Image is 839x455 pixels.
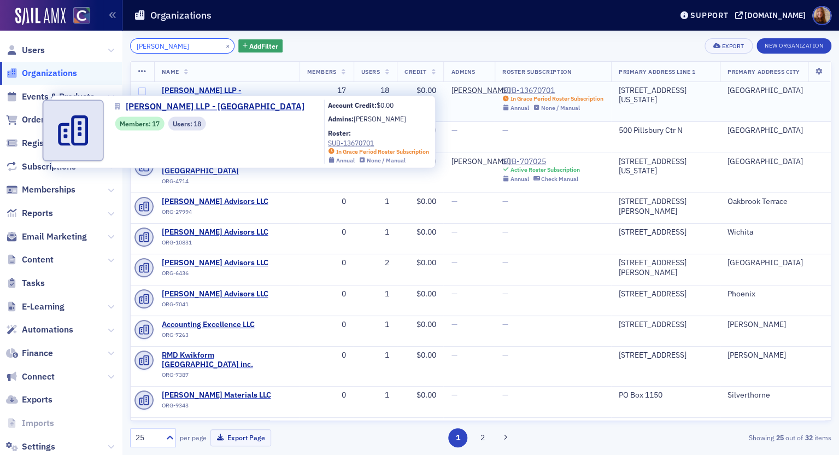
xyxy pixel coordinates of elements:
[727,157,823,167] div: [GEOGRAPHIC_DATA]
[238,39,283,53] button: AddFilter
[22,371,55,383] span: Connect
[451,350,457,360] span: —
[115,116,164,130] div: Members: 17
[136,432,160,444] div: 25
[727,197,823,207] div: Oakbrook Terrace
[6,137,75,149] a: Registrations
[361,227,390,237] div: 1
[162,371,292,382] div: ORG-7387
[416,85,436,95] span: $0.00
[307,68,337,75] span: Members
[22,324,73,336] span: Automations
[307,351,346,360] div: 0
[180,433,207,442] label: per page
[162,289,268,299] a: [PERSON_NAME] Advisors LLC
[307,258,346,268] div: 0
[15,8,66,25] img: SailAMX
[502,319,508,329] span: —
[416,350,436,360] span: $0.00
[361,197,390,207] div: 1
[6,161,76,173] a: Subscriptions
[162,197,268,207] span: Grant Thornton Advisors LLC
[619,68,696,75] span: Primary Address Line 1
[416,196,436,206] span: $0.00
[502,350,508,360] span: —
[727,390,823,400] div: Silverthorne
[6,347,53,359] a: Finance
[727,289,823,299] div: Phoenix
[803,433,814,442] strong: 32
[22,67,77,79] span: Organizations
[361,320,390,330] div: 1
[619,320,712,330] div: [STREET_ADDRESS]
[502,68,572,75] span: Roster Subscription
[6,114,49,126] a: Orders
[377,101,394,109] span: $0.00
[619,258,712,277] div: [STREET_ADDRESS][PERSON_NAME]
[6,394,52,406] a: Exports
[744,10,806,20] div: [DOMAIN_NAME]
[361,390,390,400] div: 1
[307,289,346,299] div: 0
[451,258,457,267] span: —
[150,9,212,22] h1: Organizations
[22,114,49,126] span: Orders
[416,390,436,400] span: $0.00
[22,441,55,453] span: Settings
[361,351,390,360] div: 1
[336,157,355,164] div: Annual
[6,231,87,243] a: Email Marketing
[511,166,580,173] div: Active Roster Subscription
[162,331,261,342] div: ORG-7263
[451,157,509,167] a: [PERSON_NAME]
[120,119,152,129] span: Members :
[727,68,800,75] span: Primary Address City
[6,301,64,313] a: E-Learning
[162,320,261,330] a: Accounting Excellence LLC
[22,394,52,406] span: Exports
[605,433,831,442] div: Showing out of items
[307,197,346,207] div: 0
[451,125,457,135] span: —
[404,68,426,75] span: Credit
[774,433,785,442] strong: 25
[451,86,509,96] a: [PERSON_NAME]
[6,44,45,56] a: Users
[727,320,823,330] div: [PERSON_NAME]
[727,86,823,96] div: [GEOGRAPHIC_DATA]
[502,125,508,135] span: —
[22,417,54,429] span: Imports
[690,10,728,20] div: Support
[307,390,346,400] div: 0
[162,239,268,250] div: ORG-10831
[541,104,580,112] div: None / Manual
[354,114,406,124] a: [PERSON_NAME]
[162,301,268,312] div: ORG-7041
[511,104,529,112] div: Annual
[511,176,529,183] div: Annual
[705,38,752,54] button: Export
[416,319,436,329] span: $0.00
[6,91,95,103] a: Events & Products
[735,11,809,19] button: [DOMAIN_NAME]
[619,157,712,176] div: [STREET_ADDRESS][US_STATE]
[162,86,292,105] span: Grant Thornton LLP - Denver
[416,227,436,237] span: $0.00
[721,43,744,49] div: Export
[727,258,823,268] div: [GEOGRAPHIC_DATA]
[6,371,55,383] a: Connect
[367,157,406,164] div: None / Manual
[328,138,429,148] a: SUB-13670701
[6,207,53,219] a: Reports
[162,258,268,268] span: Grant Thornton Advisors LLC
[22,301,64,313] span: E-Learning
[22,207,53,219] span: Reports
[511,95,603,102] div: In Grace Period Roster Subscription
[115,100,312,113] a: [PERSON_NAME] LLP - [GEOGRAPHIC_DATA]
[727,126,823,136] div: [GEOGRAPHIC_DATA]
[502,289,508,299] span: —
[162,178,292,189] div: ORG-4714
[22,137,75,149] span: Registrations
